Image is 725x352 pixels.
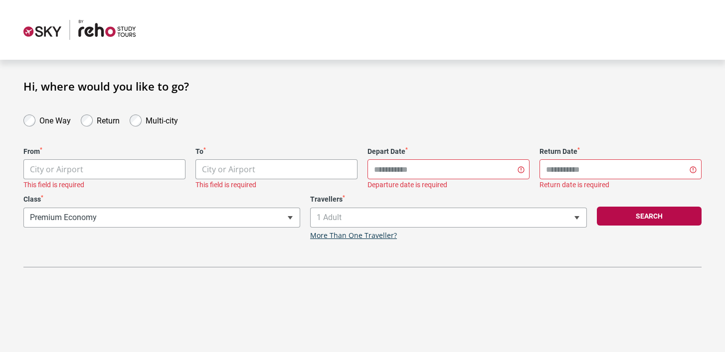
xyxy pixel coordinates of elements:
button: Search [597,207,702,226]
div: Return date is required [540,181,702,189]
div: Departure date is required [367,181,530,189]
span: 1 Adult [311,208,586,227]
span: City or Airport [196,160,357,179]
label: Travellers [310,195,587,204]
span: City or Airport [24,160,185,179]
label: Multi-city [146,114,178,125]
span: City or Airport [30,164,83,175]
label: From [23,147,185,156]
span: City or Airport [195,159,358,179]
label: Class [23,195,300,204]
span: Premium Economy [23,208,300,228]
a: More Than One Traveller? [310,232,397,240]
span: 1 Adult [310,208,587,228]
span: City or Airport [202,164,255,175]
h1: Hi, where would you like to go? [23,80,702,93]
div: This field is required [23,181,185,189]
label: Return Date [540,147,702,156]
label: Return [97,114,120,125]
label: One Way [39,114,71,125]
span: City or Airport [23,159,185,179]
label: To [195,147,358,156]
label: Depart Date [367,147,530,156]
div: This field is required [195,181,358,189]
span: Premium Economy [24,208,300,227]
